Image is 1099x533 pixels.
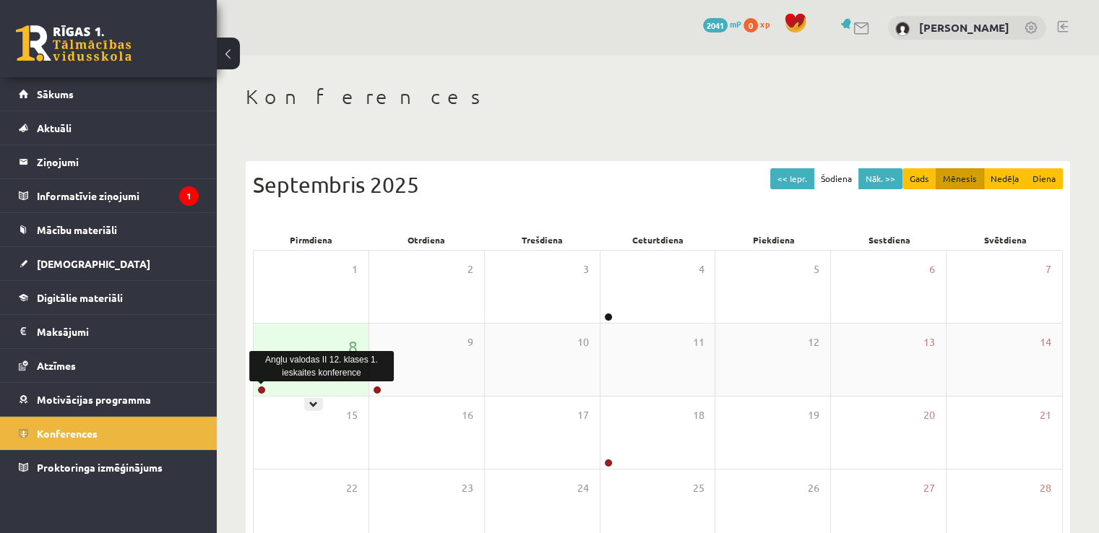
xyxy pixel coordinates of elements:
[19,77,199,110] a: Sākums
[808,480,819,496] span: 26
[37,461,163,474] span: Proktoringa izmēģinājums
[253,168,1063,201] div: Septembris 2025
[929,261,935,277] span: 6
[484,230,600,250] div: Trešdiena
[19,213,199,246] a: Mācību materiāli
[19,111,199,144] a: Aktuāli
[1040,407,1051,423] span: 21
[923,480,935,496] span: 27
[19,179,199,212] a: Informatīvie ziņojumi1
[577,334,589,350] span: 10
[179,186,199,206] i: 1
[600,230,715,250] div: Ceturtdiena
[1025,168,1063,189] button: Diena
[19,247,199,280] a: [DEMOGRAPHIC_DATA]
[369,230,484,250] div: Otrdiena
[346,480,358,496] span: 22
[19,383,199,416] a: Motivācijas programma
[808,334,819,350] span: 12
[19,145,199,178] a: Ziņojumi
[814,168,859,189] button: Šodiena
[37,393,151,406] span: Motivācijas programma
[37,315,199,348] legend: Maksājumi
[462,407,473,423] span: 16
[37,223,117,236] span: Mācību materiāli
[467,261,473,277] span: 2
[577,407,589,423] span: 17
[19,451,199,484] a: Proktoringa izmēģinājums
[808,407,819,423] span: 19
[462,480,473,496] span: 23
[692,407,704,423] span: 18
[814,261,819,277] span: 5
[246,84,1070,109] h1: Konferences
[37,121,72,134] span: Aktuāli
[37,359,76,372] span: Atzīmes
[19,281,199,314] a: Digitālie materiāli
[923,407,935,423] span: 20
[16,25,132,61] a: Rīgas 1. Tālmācības vidusskola
[1046,261,1051,277] span: 7
[253,230,369,250] div: Pirmdiena
[858,168,902,189] button: Nāk. >>
[249,351,394,381] div: Angļu valodas II 12. klases 1. ieskaites konference
[467,334,473,350] span: 9
[37,291,123,304] span: Digitālie materiāli
[37,87,74,100] span: Sākums
[744,18,777,30] a: 0 xp
[744,18,758,32] span: 0
[348,334,358,359] span: 8
[936,168,984,189] button: Mēnesis
[37,257,150,270] span: [DEMOGRAPHIC_DATA]
[692,480,704,496] span: 25
[577,480,589,496] span: 24
[902,168,936,189] button: Gads
[832,230,947,250] div: Sestdiena
[947,230,1063,250] div: Svētdiena
[1040,480,1051,496] span: 28
[583,261,589,277] span: 3
[760,18,770,30] span: xp
[716,230,832,250] div: Piekdiena
[703,18,741,30] a: 2041 mP
[703,18,728,32] span: 2041
[19,349,199,382] a: Atzīmes
[923,334,935,350] span: 13
[19,315,199,348] a: Maksājumi
[37,427,98,440] span: Konferences
[19,417,199,450] a: Konferences
[730,18,741,30] span: mP
[919,20,1009,35] a: [PERSON_NAME]
[1040,334,1051,350] span: 14
[37,179,199,212] legend: Informatīvie ziņojumi
[346,407,358,423] span: 15
[352,261,358,277] span: 1
[698,261,704,277] span: 4
[770,168,814,189] button: << Iepr.
[37,145,199,178] legend: Ziņojumi
[983,168,1026,189] button: Nedēļa
[692,334,704,350] span: 11
[895,22,910,36] img: Raivo Rutks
